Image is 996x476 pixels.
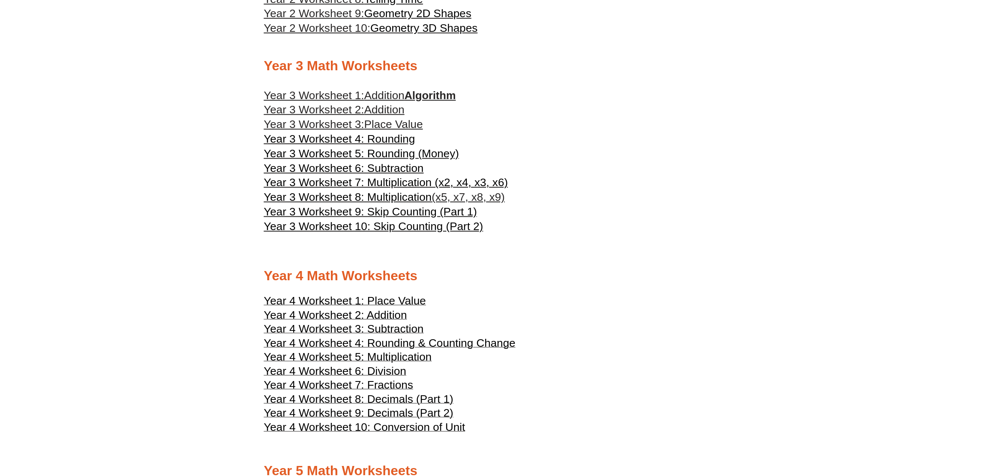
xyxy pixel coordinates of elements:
span: Year 4 Worksheet 8: Decimals (Part 1) [264,393,453,405]
a: Year 3 Worksheet 4: Rounding [264,132,415,146]
span: Year 4 Worksheet 7: Fractions [264,379,413,391]
span: Year 2 Worksheet 10: [264,22,371,34]
span: Geometry 3D Shapes [370,22,477,34]
a: Year 3 Worksheet 1:AdditionAlgorithm [264,89,456,102]
a: Year 4 Worksheet 7: Fractions [264,382,413,391]
a: Year 4 Worksheet 3: Subtraction [264,326,424,335]
span: Addition [364,103,405,116]
span: Addition [364,89,405,102]
span: Year 3 Worksheet 5: Rounding (Money) [264,147,459,160]
span: Year 4 Worksheet 6: Division [264,365,407,377]
span: Year 3 Worksheet 4: Rounding [264,133,415,145]
h2: Year 4 Math Worksheets [264,267,732,285]
iframe: Chat Widget [857,382,996,476]
a: Year 4 Worksheet 8: Decimals (Part 1) [264,397,453,405]
a: Year 3 Worksheet 10: Skip Counting (Part 2) [264,219,484,234]
a: Year 4 Worksheet 2: Addition [264,312,407,321]
span: Year 4 Worksheet 1: Place Value [264,294,426,307]
a: Year 4 Worksheet 5: Multiplication [264,354,432,363]
a: Year 4 Worksheet 1: Place Value [264,298,426,307]
a: Year 3 Worksheet 2:Addition [264,102,405,117]
span: Year 4 Worksheet 2: Addition [264,309,407,321]
span: Year 4 Worksheet 5: Multiplication [264,351,432,363]
span: Year 4 Worksheet 10: Conversion of Unit [264,421,466,433]
a: Year 4 Worksheet 6: Division [264,369,407,377]
a: Year 2 Worksheet 10:Geometry 3D Shapes [264,22,478,34]
a: Year 2 Worksheet 9:Geometry 2D Shapes [264,7,471,20]
span: Year 3 Worksheet 2: [264,103,364,116]
a: Year 3 Worksheet 3:Place Value [264,117,423,132]
a: Year 3 Worksheet 6: Subtraction [264,161,424,176]
span: Year 3 Worksheet 8: Multiplication [264,191,432,203]
span: Year 3 Worksheet 6: Subtraction [264,162,424,174]
a: Year 3 Worksheet 8: Multiplication(x5, x7, x8, x9) [264,190,505,205]
a: Year 3 Worksheet 9: Skip Counting (Part 1) [264,205,477,219]
span: Geometry 2D Shapes [364,7,471,20]
span: Year 3 Worksheet 10: Skip Counting (Part 2) [264,220,484,233]
span: Year 4 Worksheet 9: Decimals (Part 2) [264,407,453,419]
a: Year 4 Worksheet 4: Rounding & Counting Change [264,340,516,349]
span: Year 3 Worksheet 9: Skip Counting (Part 1) [264,205,477,218]
a: Year 3 Worksheet 5: Rounding (Money) [264,146,459,161]
a: Year 3 Worksheet 7: Multiplication (x2, x4, x3, x6) [264,175,508,190]
span: Year 3 Worksheet 1: [264,89,364,102]
a: Year 4 Worksheet 10: Conversion of Unit [264,425,466,433]
span: (x5, x7, x8, x9) [432,191,505,203]
span: Year 4 Worksheet 4: Rounding & Counting Change [264,337,516,349]
span: Year 4 Worksheet 3: Subtraction [264,322,424,335]
h2: Year 3 Math Worksheets [264,57,732,75]
span: Year 3 Worksheet 7: Multiplication (x2, x4, x3, x6) [264,176,508,189]
span: Year 3 Worksheet 3: [264,118,364,131]
a: Year 4 Worksheet 9: Decimals (Part 2) [264,410,453,419]
span: Year 2 Worksheet 9: [264,7,364,20]
span: Place Value [364,118,423,131]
